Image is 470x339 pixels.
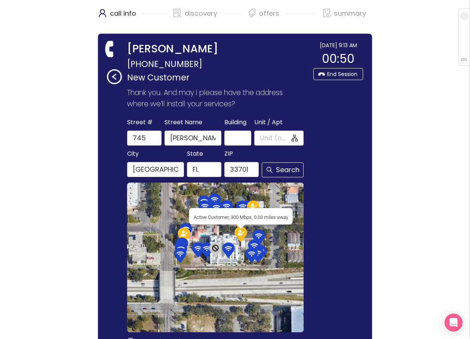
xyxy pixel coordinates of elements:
[98,7,167,26] div: call info
[194,214,288,220] div: Active Customer, 300 Mbps, 0.03 miles away
[224,162,259,177] input: 33701
[127,162,184,177] input: Saint Petersburg
[127,71,310,84] p: New Customer
[445,314,463,332] div: Open Intercom Messenger
[185,7,217,19] p: discovery
[322,9,331,18] span: file-done
[247,7,316,26] div: offers
[187,149,203,159] span: State
[127,149,139,159] span: City
[102,41,118,57] span: phone
[98,9,107,18] span: user
[127,41,218,57] strong: [PERSON_NAME]
[173,9,182,18] span: solution
[187,162,221,177] input: FL
[313,68,363,80] button: End Session
[165,117,202,128] span: Street Name
[165,131,221,146] input: Delmar Ter S
[262,162,304,177] button: Search
[127,131,162,146] input: 745
[313,41,363,49] div: [DATE] 9:13 AM
[224,149,233,159] span: ZIP
[248,9,256,18] span: tags
[259,7,279,19] p: offers
[313,49,363,68] div: 00:50
[260,133,290,143] input: Unit (optional)
[173,7,242,26] div: discovery
[110,7,136,19] p: call info
[127,117,153,128] span: Street #
[322,7,366,26] div: summary
[291,135,298,141] span: apartment
[254,117,283,128] span: Unit / Apt
[127,57,202,71] span: [PHONE_NUMBER]
[127,87,304,110] p: Thank you. And may I please have the address where we’ll install your services?
[224,117,246,128] span: Building
[334,7,366,19] p: summary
